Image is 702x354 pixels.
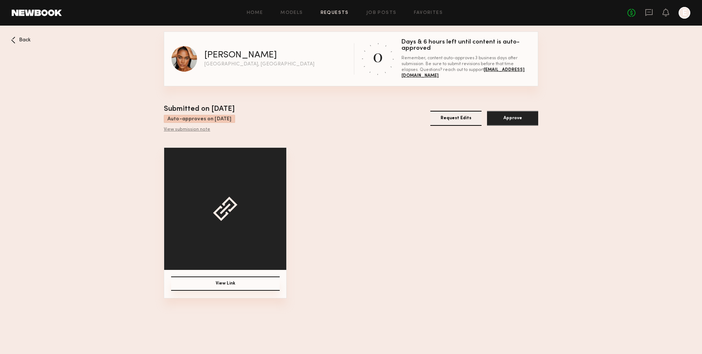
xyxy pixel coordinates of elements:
[414,11,443,15] a: Favorites
[247,11,263,15] a: Home
[321,11,349,15] a: Requests
[401,39,531,52] div: Days & 6 hours left until content is auto-approved
[164,115,235,123] div: Auto-approves on [DATE]
[373,44,383,67] div: 0
[679,7,690,19] a: E
[430,111,482,126] button: Request Edits
[401,55,531,79] div: Remember, content auto-approves 3 business days after submission. Be sure to submit revisions bef...
[164,104,235,115] div: Submitted on [DATE]
[164,127,235,133] div: View submission note
[204,62,314,67] div: [GEOGRAPHIC_DATA], [GEOGRAPHIC_DATA]
[204,51,277,60] div: [PERSON_NAME]
[19,38,31,43] span: Back
[280,11,303,15] a: Models
[366,11,397,15] a: Job Posts
[171,276,280,291] button: View Link
[171,46,197,72] img: Zoe M profile picture.
[487,111,538,126] button: Approve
